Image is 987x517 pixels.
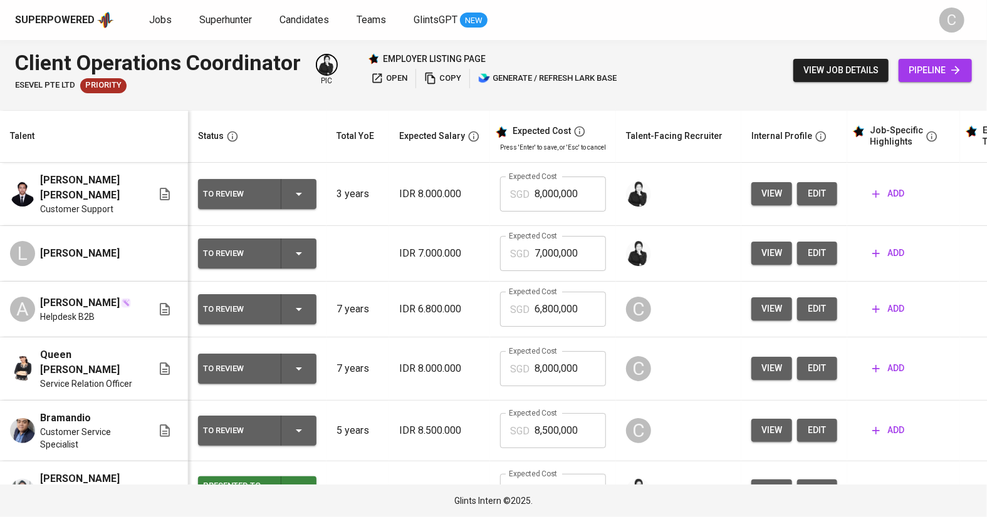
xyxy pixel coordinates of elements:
[414,13,488,28] a: GlintsGPT NEW
[872,301,904,317] span: add
[626,182,651,207] img: medwi@glints.com
[500,143,606,152] p: Press 'Enter' to save, or 'Esc' to cancel
[899,59,972,82] a: pipeline
[510,247,530,262] p: SGD
[203,478,271,505] div: Presented to Employer
[198,354,316,384] button: To Review
[510,187,530,202] p: SGD
[15,48,301,78] div: Client Operations Coordinator
[10,479,35,504] img: lisya meylida sari
[872,186,904,202] span: add
[807,245,827,261] span: edit
[872,483,906,499] span: edit
[198,476,316,506] button: Presented to Employer
[198,416,316,446] button: To Review
[203,186,271,202] div: To Review
[357,13,389,28] a: Teams
[761,361,782,376] span: view
[761,245,782,261] span: view
[414,14,457,26] span: GlintsGPT
[80,78,127,93] div: New Job received from Demand Team
[40,426,137,451] span: Customer Service Specialist
[15,79,75,91] span: ESEVEL PTE LTD
[10,128,34,144] div: Talent
[761,186,782,202] span: view
[872,361,904,376] span: add
[149,13,174,28] a: Jobs
[97,11,114,29] img: app logo
[807,361,827,376] span: edit
[626,479,651,504] img: medwi@glints.com
[203,361,271,377] div: To Review
[337,484,379,499] p: 7 years
[797,242,837,265] button: edit
[10,418,35,443] img: Bramandio
[797,182,837,205] button: edit
[198,179,316,209] button: To Review
[939,8,964,33] div: C
[626,128,723,144] div: Talent-Facing Recruiter
[460,14,488,27] span: NEW
[80,79,127,91] span: Priority
[421,69,464,88] button: copy
[337,187,379,202] p: 3 years
[121,298,131,308] img: magic_wand.svg
[761,422,782,438] span: view
[198,238,316,269] button: To Review
[149,14,172,26] span: Jobs
[337,361,379,376] p: 7 years
[807,186,827,202] span: edit
[478,72,491,84] img: lark
[867,419,909,442] button: add
[198,294,316,324] button: To Review
[867,182,909,205] button: add
[40,295,120,310] span: [PERSON_NAME]
[751,242,792,265] button: view
[626,297,651,322] div: C
[10,182,35,207] img: Emil Maulana Sinaga
[198,128,224,144] div: Status
[399,484,480,499] p: IDR 7.000.000
[399,423,480,438] p: IDR 8.500.000
[626,356,651,381] div: C
[40,471,120,486] span: [PERSON_NAME]
[478,71,617,86] span: generate / refresh lark base
[807,422,827,438] span: edit
[40,203,113,215] span: Customer Support
[797,479,837,503] button: edit
[797,357,837,380] button: edit
[872,245,904,261] span: add
[751,479,792,503] button: view
[797,297,837,320] button: edit
[751,419,792,442] button: view
[40,246,120,261] span: [PERSON_NAME]
[761,301,782,317] span: view
[797,419,837,442] button: edit
[867,297,909,320] button: add
[867,357,909,380] button: add
[852,125,865,138] img: glints_star.svg
[279,14,329,26] span: Candidates
[337,423,379,438] p: 5 years
[10,241,35,266] div: L
[40,347,137,377] span: Queen [PERSON_NAME]
[399,246,480,261] p: IDR 7.000.000
[751,182,792,205] button: view
[40,173,137,203] span: [PERSON_NAME] [PERSON_NAME]
[368,69,410,88] a: open
[15,11,114,29] a: Superpoweredapp logo
[368,53,379,64] img: Glints Star
[357,14,386,26] span: Teams
[371,71,407,86] span: open
[337,302,379,317] p: 7 years
[495,126,508,138] img: glints_star.svg
[399,187,480,202] p: IDR 8.000.000
[199,13,254,28] a: Superhunter
[424,71,461,86] span: copy
[10,297,35,322] div: A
